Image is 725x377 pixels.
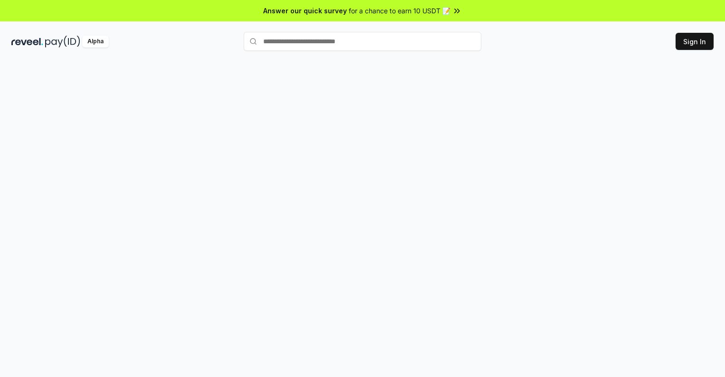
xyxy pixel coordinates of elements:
[349,6,450,16] span: for a chance to earn 10 USDT 📝
[11,36,43,48] img: reveel_dark
[263,6,347,16] span: Answer our quick survey
[676,33,714,50] button: Sign In
[45,36,80,48] img: pay_id
[82,36,109,48] div: Alpha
